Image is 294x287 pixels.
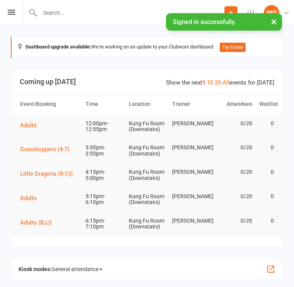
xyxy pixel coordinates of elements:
button: × [267,13,281,30]
a: All [222,79,229,86]
button: Adults [20,121,42,130]
h3: Coming up [DATE] [20,78,274,86]
td: [PERSON_NAME] [169,114,212,133]
td: 0/20 [212,114,255,133]
div: We're working on an update to your Clubworx dashboard. [11,36,283,58]
span: Adults (BJJ) [20,219,52,226]
button: Adults [20,194,42,203]
td: [PERSON_NAME] [169,163,212,181]
td: Kung Fu Room (Downstairs) [125,212,169,236]
th: Trainer [169,94,212,114]
td: 6:15pm-7:10pm [82,212,125,236]
td: 0/20 [212,212,255,230]
button: Adults (BJJ) [20,218,57,227]
td: 0 [256,212,277,230]
td: 12:00pm-12:55pm [82,114,125,139]
td: Kung Fu Room (Downstairs) [125,163,169,187]
td: 5:15pm-6:10pm [82,187,125,212]
span: Grasshoppers (4-7) [20,146,69,153]
td: 3:30pm-3:55pm [82,138,125,163]
span: General attendance [51,263,103,275]
td: 0/20 [212,163,255,181]
td: Kung Fu Room (Downstairs) [125,187,169,212]
th: Event/Booking [17,94,82,114]
td: 0 [256,114,277,133]
td: 0 [256,163,277,181]
span: Adults [20,122,37,129]
strong: Kiosk modes: [19,266,51,272]
td: Kung Fu Room (Downstairs) [125,138,169,163]
button: Try it now [220,43,246,52]
div: WG [264,5,279,21]
td: [PERSON_NAME] [169,138,212,157]
td: 4:15pm-5:00pm [82,163,125,187]
span: Little Dragons (8-13) [20,170,73,177]
a: 10 [207,79,213,86]
a: 20 [215,79,221,86]
th: Location [125,94,169,114]
th: Time [82,94,125,114]
strong: Dashboard upgrade available: [26,44,91,50]
button: Grasshoppers (4-7) [20,145,75,154]
a: 5 [202,79,205,86]
td: 0/20 [212,138,255,157]
input: Search... [38,7,224,18]
span: Adults [20,195,37,202]
td: 0/20 [212,187,255,206]
th: Waitlist [256,94,277,114]
div: Show the next events for [DATE] [166,78,274,87]
td: [PERSON_NAME] [169,212,212,230]
td: [PERSON_NAME] [169,187,212,206]
td: 0 [256,187,277,206]
button: Little Dragons (8-13) [20,169,78,178]
th: Attendees [212,94,255,114]
td: Kung Fu Room (Downstairs) [125,114,169,139]
td: 0 [256,138,277,157]
span: Signed in successfully. [173,18,236,26]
